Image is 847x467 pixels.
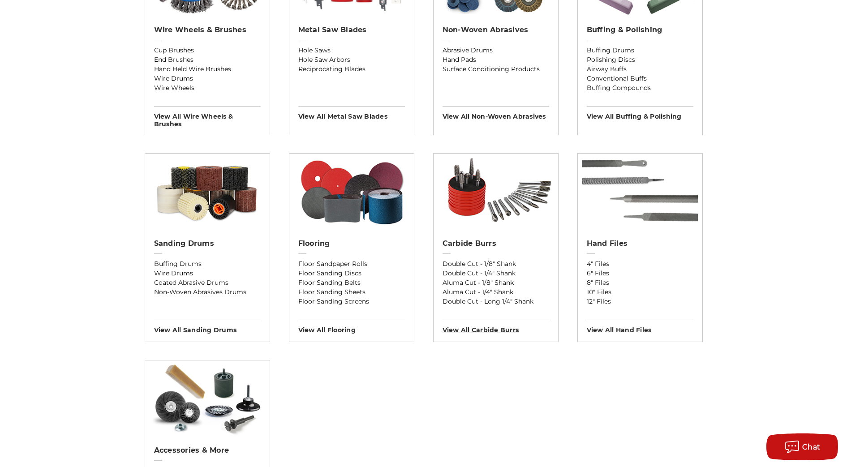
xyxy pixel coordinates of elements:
[587,269,693,278] a: 6" Files
[587,74,693,83] a: Conventional Buffs
[145,154,270,230] img: Sanding Drums
[154,278,261,287] a: Coated Abrasive Drums
[154,26,261,34] h2: Wire Wheels & Brushes
[443,26,549,34] h2: Non-woven Abrasives
[443,106,549,120] h3: View All non-woven abrasives
[587,320,693,334] h3: View All hand files
[587,106,693,120] h3: View All buffing & polishing
[587,278,693,287] a: 8" Files
[154,83,261,93] a: Wire Wheels
[443,64,549,74] a: Surface Conditioning Products
[154,269,261,278] a: Wire Drums
[154,259,261,269] a: Buffing Drums
[443,297,549,306] a: Double Cut - Long 1/4" Shank
[154,287,261,297] a: Non-Woven Abrasives Drums
[587,55,693,64] a: Polishing Discs
[298,26,405,34] h2: Metal Saw Blades
[587,83,693,93] a: Buffing Compounds
[154,74,261,83] a: Wire Drums
[154,46,261,55] a: Cup Brushes
[443,239,549,248] h2: Carbide Burrs
[298,287,405,297] a: Floor Sanding Sheets
[443,269,549,278] a: Double Cut - 1/4" Shank
[443,278,549,287] a: Aluma Cut - 1/8" Shank
[149,360,265,437] img: Accessories & More
[154,55,261,64] a: End Brushes
[154,239,261,248] h2: Sanding Drums
[154,64,261,74] a: Hand Held Wire Brushes
[298,320,405,334] h3: View All flooring
[298,64,405,74] a: Reciprocating Blades
[587,239,693,248] h2: Hand Files
[154,446,261,455] h2: Accessories & More
[298,55,405,64] a: Hole Saw Arbors
[298,297,405,306] a: Floor Sanding Screens
[443,55,549,64] a: Hand Pads
[587,297,693,306] a: 12" Files
[298,46,405,55] a: Hole Saws
[154,320,261,334] h3: View All sanding drums
[587,46,693,55] a: Buffing Drums
[766,433,838,460] button: Chat
[298,259,405,269] a: Floor Sandpaper Rolls
[587,26,693,34] h2: Buffing & Polishing
[587,287,693,297] a: 10" Files
[443,259,549,269] a: Double Cut - 1/8" Shank
[582,154,698,230] img: Hand Files
[154,106,261,128] h3: View All wire wheels & brushes
[587,259,693,269] a: 4" Files
[802,443,821,451] span: Chat
[587,64,693,74] a: Airway Buffs
[443,287,549,297] a: Aluma Cut - 1/4" Shank
[293,154,409,230] img: Flooring
[443,320,549,334] h3: View All carbide burrs
[298,239,405,248] h2: Flooring
[443,46,549,55] a: Abrasive Drums
[434,154,558,230] img: Carbide Burrs
[298,269,405,278] a: Floor Sanding Discs
[298,278,405,287] a: Floor Sanding Belts
[298,106,405,120] h3: View All metal saw blades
